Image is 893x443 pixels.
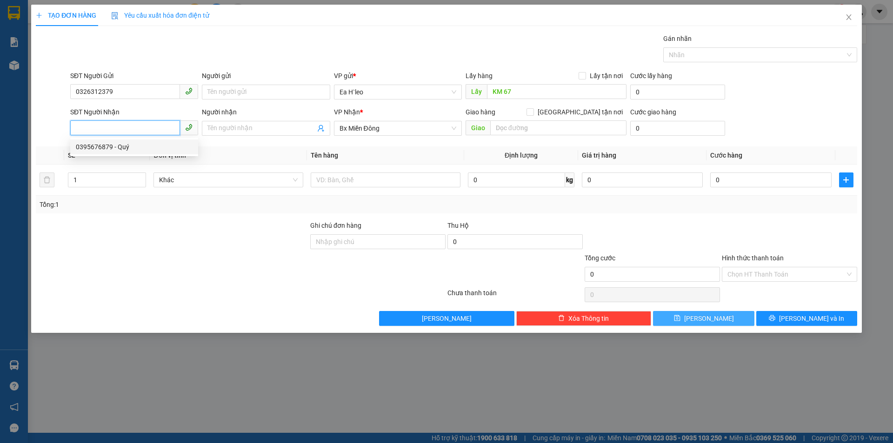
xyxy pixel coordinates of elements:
[516,311,652,326] button: deleteXóa Thông tin
[185,124,193,131] span: phone
[311,152,338,159] span: Tên hàng
[684,313,734,324] span: [PERSON_NAME]
[663,35,692,42] label: Gán nhãn
[310,222,361,229] label: Ghi chú đơn hàng
[505,152,538,159] span: Định lượng
[340,121,456,135] span: Bx Miền Đông
[565,172,574,187] span: kg
[466,84,487,99] span: Lấy
[379,311,514,326] button: [PERSON_NAME]
[40,172,54,187] button: delete
[70,139,198,154] div: 0395676879 - Quý
[630,121,725,136] input: Cước giao hàng
[586,71,626,81] span: Lấy tận nơi
[185,87,193,95] span: phone
[466,120,490,135] span: Giao
[839,172,853,187] button: plus
[111,12,209,19] span: Yêu cầu xuất hóa đơn điện tử
[36,12,96,19] span: TẠO ĐƠN HÀNG
[334,71,462,81] div: VP gửi
[466,108,495,116] span: Giao hàng
[68,152,75,159] span: SL
[722,254,784,262] label: Hình thức thanh toán
[202,71,330,81] div: Người gửi
[311,172,460,187] input: VD: Bàn, Ghế
[317,125,325,132] span: user-add
[836,5,862,31] button: Close
[70,107,198,117] div: SĐT Người Nhận
[582,152,616,159] span: Giá trị hàng
[487,84,626,99] input: Dọc đường
[769,315,775,322] span: printer
[340,85,456,99] span: Ea H`leo
[568,313,609,324] span: Xóa Thông tin
[334,108,360,116] span: VP Nhận
[840,176,853,184] span: plus
[630,108,676,116] label: Cước giao hàng
[447,222,469,229] span: Thu Hộ
[582,172,703,187] input: 0
[845,13,853,21] span: close
[630,85,725,99] input: Cước lấy hàng
[446,288,584,304] div: Chưa thanh toán
[585,254,615,262] span: Tổng cước
[630,72,672,79] label: Cước lấy hàng
[558,315,565,322] span: delete
[710,152,742,159] span: Cước hàng
[36,12,42,19] span: plus
[40,199,345,210] div: Tổng: 1
[490,120,626,135] input: Dọc đường
[674,315,680,322] span: save
[466,72,493,79] span: Lấy hàng
[111,12,119,20] img: icon
[534,107,626,117] span: [GEOGRAPHIC_DATA] tận nơi
[779,313,844,324] span: [PERSON_NAME] và In
[70,71,198,81] div: SĐT Người Gửi
[310,234,446,249] input: Ghi chú đơn hàng
[159,173,298,187] span: Khác
[202,107,330,117] div: Người nhận
[422,313,472,324] span: [PERSON_NAME]
[756,311,857,326] button: printer[PERSON_NAME] và In
[76,142,193,152] div: 0395676879 - Quý
[653,311,754,326] button: save[PERSON_NAME]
